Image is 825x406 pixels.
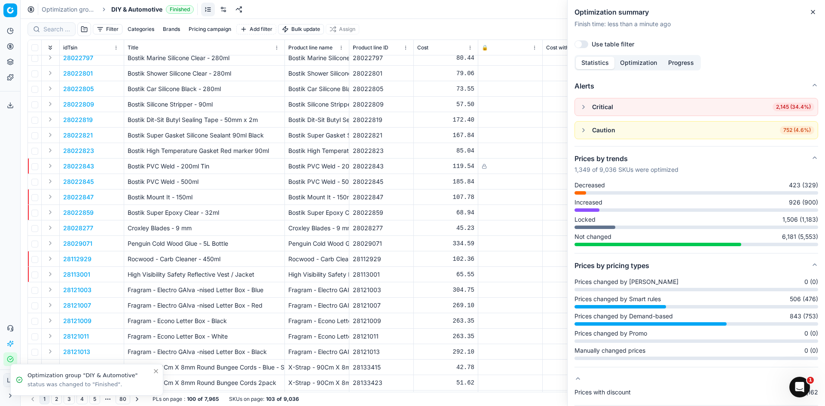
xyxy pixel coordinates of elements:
p: Bostik Marine Silicone Clear - 280ml [128,54,281,62]
p: Fragram - Electro GAlva -nised Letter Box - Blue [128,286,281,294]
div: Fragram - Electro GAlva -nised Letter Box - Blue [288,286,345,294]
div: 263.35 [417,332,474,341]
button: Expand [45,52,55,63]
span: 0 (0) [804,346,818,355]
span: 506 (476) [790,295,818,303]
div: 167.84 [417,131,474,140]
div: Bostik Super Gasket Silicone Sealant 90ml Black [288,131,345,140]
button: Expand [45,253,55,264]
div: High Visibility Safety Reflective Vest / Jacket [288,270,345,279]
button: Expand [45,161,55,171]
div: : [153,396,219,403]
span: 926 (900) [789,198,818,207]
p: Bostik Shower Silicone Clear - 280ml [128,69,281,78]
button: 28121007 [63,301,91,310]
button: 28022809 [63,100,94,109]
p: 28022797 [63,54,93,62]
div: Bostik PVC Weld - 500ml [288,177,345,186]
button: 28022819 [63,116,93,124]
div: 57.00 [546,270,603,279]
button: 28022821 [63,131,93,140]
div: 292.10 [417,348,474,356]
div: 28022797 [353,54,410,62]
p: Finish time : less than a minute ago [574,20,818,28]
p: 28133415 [63,363,91,372]
button: Expand [45,284,55,295]
p: Bostik PVC Weld - 500ml [128,177,281,186]
div: 68.75 [546,69,603,78]
p: Bostik High Temperature Gasket Red marker 90ml [128,147,281,155]
button: Expand [45,192,55,202]
strong: of [198,396,203,403]
button: 28022843 [63,162,94,171]
strong: 103 [266,396,275,403]
button: Expand [45,83,55,94]
button: 1 [40,394,49,404]
div: Croxley Blades - 9 mm [288,224,345,232]
button: Expand [45,145,55,156]
span: Cost without VAT [546,44,588,51]
button: 28022859 [63,208,94,217]
p: 28028277 [63,224,93,232]
div: 119.54 [417,162,474,171]
span: LK [4,374,17,387]
button: Expand [45,68,55,78]
p: 28022805 [63,85,94,93]
span: 0 (0) [804,329,818,338]
div: 50.00 [546,100,603,109]
div: 185.84 [417,177,474,186]
div: 145.95 [546,131,603,140]
button: Expand [45,223,55,233]
button: Expand [45,99,55,109]
div: Fragram - Electro GAlva -nised Letter Box - Black [288,348,345,356]
button: 28022845 [63,177,94,186]
button: 28113001 [63,270,90,279]
div: 28113001 [353,270,410,279]
p: Fragram - Electro GAlva -nised Letter Box - Red [128,301,281,310]
div: Fragram - Econo Letter Box - White [288,332,345,341]
span: 1 [807,377,814,384]
p: 1,349 of 9,036 SKUs were optimized [574,165,678,174]
div: Bostik Marine Silicone Clear - 280ml [288,54,345,62]
div: 229.00 [546,332,603,341]
span: Locked [574,215,596,224]
span: 843 (753) [790,312,818,321]
p: Rocwood - Carb Cleaner - 450ml [128,255,281,263]
iframe: Intercom live chat [789,377,810,397]
button: Expand [45,346,55,357]
div: 102.36 [417,255,474,263]
p: 28121003 [63,286,92,294]
button: Expand [45,130,55,140]
div: 107.78 [417,193,474,201]
button: Add filter [236,24,276,34]
button: 28121013 [63,348,90,356]
div: X-Strap - 90Cm X 8mm Round Bungee Cords - Blue - Set of 2 with steel hooks [288,363,345,372]
div: Rocwood - Carb Cleaner - 450ml [288,255,345,263]
button: 28029071 [63,239,92,248]
div: 28121003 [353,286,410,294]
div: 68.94 [417,208,474,217]
button: Expand [45,331,55,341]
div: 28022859 [353,208,410,217]
div: 28121013 [353,348,410,356]
button: Prices by trends1,349 of 9,036 SKUs were optimized [574,147,818,181]
p: 28022801 [63,69,93,78]
div: 69.95 [546,54,603,62]
p: X-Strap - 90Cm X 8mm Round Bungee Cords - Blue - Set of 2 with steel hooks [128,363,281,372]
div: 59.95 [546,208,603,217]
strong: of [277,396,282,403]
button: 28121011 [63,332,89,341]
p: Penguin Cold Wood Glue - 5L Bottle [128,239,281,248]
nav: pagination [27,393,142,405]
div: 290.95 [546,239,603,248]
p: Bostik Car Silicone Black - 280ml [128,85,281,93]
button: Optimization [614,57,663,69]
div: 149.91 [546,116,603,124]
div: 28022801 [353,69,410,78]
div: 28029071 [353,239,410,248]
button: Pricing campaign [185,24,235,34]
div: 28022823 [353,147,410,155]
